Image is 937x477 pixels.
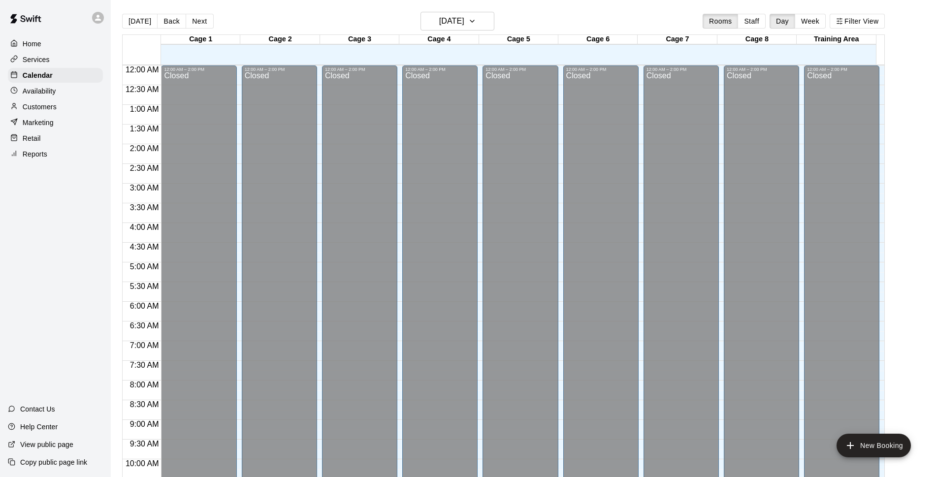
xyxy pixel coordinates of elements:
span: 1:30 AM [128,125,162,133]
span: 4:30 AM [128,243,162,251]
a: Marketing [8,115,103,130]
span: 6:30 AM [128,321,162,330]
p: Copy public page link [20,457,87,467]
a: Customers [8,99,103,114]
p: Customers [23,102,57,112]
button: Day [770,14,795,29]
div: Cage 5 [479,35,558,44]
span: 7:00 AM [128,341,162,350]
div: 12:00 AM – 2:00 PM [807,67,876,72]
p: Contact Us [20,404,55,414]
a: Availability [8,84,103,98]
div: 12:00 AM – 2:00 PM [245,67,314,72]
p: View public page [20,440,73,449]
p: Calendar [23,70,53,80]
span: 12:00 AM [123,65,162,74]
span: 4:00 AM [128,223,162,231]
button: Week [795,14,826,29]
button: Back [157,14,186,29]
div: Cage 1 [161,35,240,44]
p: Services [23,55,50,64]
button: [DATE] [420,12,494,31]
div: Cage 6 [558,35,638,44]
p: Availability [23,86,56,96]
p: Home [23,39,41,49]
a: Reports [8,147,103,161]
div: Cage 3 [320,35,399,44]
span: 6:00 AM [128,302,162,310]
span: 7:30 AM [128,361,162,369]
button: Filter View [830,14,885,29]
button: add [837,434,911,457]
div: 12:00 AM – 2:00 PM [325,67,394,72]
span: 5:00 AM [128,262,162,271]
div: Cage 8 [717,35,797,44]
button: Staff [738,14,766,29]
button: [DATE] [122,14,158,29]
p: Marketing [23,118,54,127]
span: 12:30 AM [123,85,162,94]
button: Rooms [703,14,738,29]
div: 12:00 AM – 2:00 PM [164,67,233,72]
span: 9:00 AM [128,420,162,428]
span: 10:00 AM [123,459,162,468]
span: 9:30 AM [128,440,162,448]
div: Cage 7 [638,35,717,44]
p: Help Center [20,422,58,432]
span: 1:00 AM [128,105,162,113]
span: 3:00 AM [128,184,162,192]
div: Training Area [797,35,876,44]
div: Cage 2 [240,35,320,44]
p: Retail [23,133,41,143]
div: 12:00 AM – 2:00 PM [566,67,636,72]
span: 2:30 AM [128,164,162,172]
span: 5:30 AM [128,282,162,290]
a: Retail [8,131,103,146]
a: Calendar [8,68,103,83]
span: 2:00 AM [128,144,162,153]
p: Reports [23,149,47,159]
div: Cage 4 [399,35,479,44]
a: Home [8,36,103,51]
span: 8:30 AM [128,400,162,409]
span: 8:00 AM [128,381,162,389]
a: Services [8,52,103,67]
div: 12:00 AM – 2:00 PM [646,67,716,72]
h6: [DATE] [439,14,464,28]
div: 12:00 AM – 2:00 PM [405,67,475,72]
div: 12:00 AM – 2:00 PM [727,67,796,72]
div: 12:00 AM – 2:00 PM [485,67,555,72]
button: Next [186,14,213,29]
span: 3:30 AM [128,203,162,212]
